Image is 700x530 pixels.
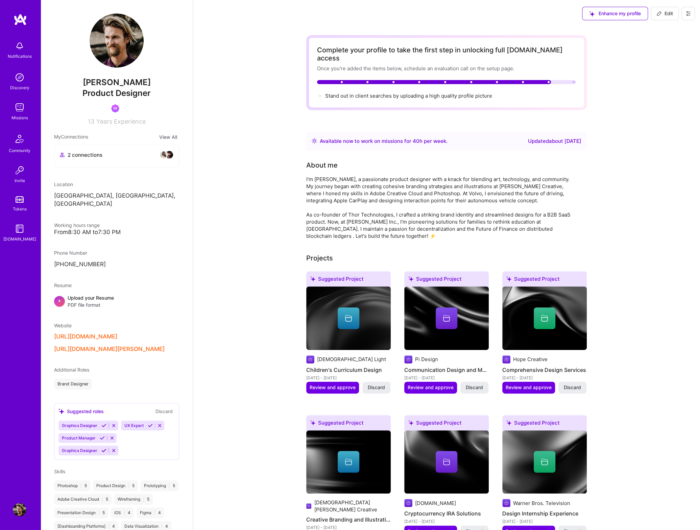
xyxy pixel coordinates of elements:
[62,423,97,428] span: Graphics Designer
[15,177,25,184] div: Invite
[528,137,581,145] div: Updated about [DATE]
[513,500,570,507] div: Warner Bros. Television
[102,497,103,502] span: |
[404,499,412,507] img: Company logo
[62,448,97,453] span: Graphics Designer
[404,518,489,525] div: [DATE] - [DATE]
[310,420,315,425] i: icon SuggestedTeams
[108,524,110,529] span: |
[306,286,391,350] img: cover
[310,276,315,281] i: icon SuggestedTeams
[100,435,105,440] i: Accept
[502,286,587,350] img: cover
[128,483,129,488] span: |
[98,510,100,515] span: |
[564,384,581,391] span: Discard
[404,286,489,350] img: cover
[13,205,27,212] div: Tokens
[502,355,510,363] img: Company logo
[404,415,489,433] div: Suggested Project
[68,294,114,308] div: Upload your Resume
[101,448,106,453] i: Accept
[651,7,679,20] button: Edit
[54,133,88,141] span: My Connections
[54,145,179,167] button: 2 connectionsavataravatar
[54,346,165,353] button: [URL][DOMAIN_NAME][PERSON_NAME]
[408,420,413,425] i: icon SuggestedTeams
[306,365,391,374] h4: Children's Curriculum Design
[317,46,576,62] div: Complete your profile to take the first step in unlocking full [DOMAIN_NAME] access
[154,510,155,515] span: |
[13,101,26,114] img: teamwork
[153,407,175,415] button: Discard
[54,469,65,474] span: Skills
[54,367,89,373] span: Additional Roles
[502,374,587,381] div: [DATE] - [DATE]
[161,524,163,529] span: |
[58,408,64,414] i: icon SuggestedTeams
[408,384,454,391] span: Review and approve
[157,133,179,141] button: View All
[54,222,100,228] span: Working hours range
[96,118,146,125] span: Years Experience
[506,420,511,425] i: icon SuggestedTeams
[656,10,673,17] span: Edit
[169,483,170,488] span: |
[14,14,27,26] img: logo
[589,11,595,17] i: icon SuggestedTeams
[124,423,144,428] span: UX Expert
[11,503,28,516] a: User Avatar
[306,374,391,381] div: [DATE] - [DATE]
[502,518,587,525] div: [DATE] - [DATE]
[57,297,62,304] span: +
[306,160,338,170] div: About me
[306,502,311,510] img: Company logo
[325,92,492,99] div: Stand out in client searches by uploading a high quality profile picture
[60,152,65,157] i: icon Collaborator
[404,365,489,374] h4: Communication Design and Marketing
[310,384,356,391] span: Review and approve
[506,276,511,281] i: icon SuggestedTeams
[502,382,555,393] button: Review and approve
[314,499,391,513] div: [DEMOGRAPHIC_DATA][PERSON_NAME] Creative
[54,494,112,505] div: Adobe Creative Cloud 5
[404,382,457,393] button: Review and approve
[306,515,391,524] h4: Creative Branding and Illustration
[589,10,641,17] span: Enhance my profile
[141,480,178,491] div: Prototyping 5
[306,176,577,239] div: I'm [PERSON_NAME], a passionate product designer with a knack for blending art, technology, and c...
[54,507,108,518] div: Presentation Design 5
[502,415,587,433] div: Suggested Project
[88,118,94,125] span: 13
[404,374,489,381] div: [DATE] - [DATE]
[90,14,144,68] img: User Avatar
[111,423,116,428] i: Reject
[502,271,587,289] div: Suggested Project
[404,430,489,494] img: cover
[3,235,36,243] div: [DOMAIN_NAME]
[124,510,125,515] span: |
[160,151,168,159] img: avatar
[16,196,24,203] img: tokens
[8,53,32,60] div: Notifications
[13,222,26,235] img: guide book
[306,253,333,263] div: Projects
[68,151,102,158] span: 2 connections
[68,301,114,308] span: PDF file format
[502,430,587,494] img: cover
[93,480,138,491] div: Product Design 5
[110,435,115,440] i: Reject
[404,271,489,289] div: Suggested Project
[54,282,72,288] span: Resume
[306,271,391,289] div: Suggested Project
[13,163,26,177] img: Invite
[148,423,153,428] i: Accept
[111,507,134,518] div: iOS 4
[513,356,548,363] div: Hope Creative
[143,497,144,502] span: |
[404,509,489,518] h4: Cryptocurrency IRA Solutions
[306,415,391,433] div: Suggested Project
[502,365,587,374] h4: Comprehensive Design Services
[320,137,448,145] div: Available now to work on missions for h per week .
[317,356,386,363] div: [DEMOGRAPHIC_DATA] Light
